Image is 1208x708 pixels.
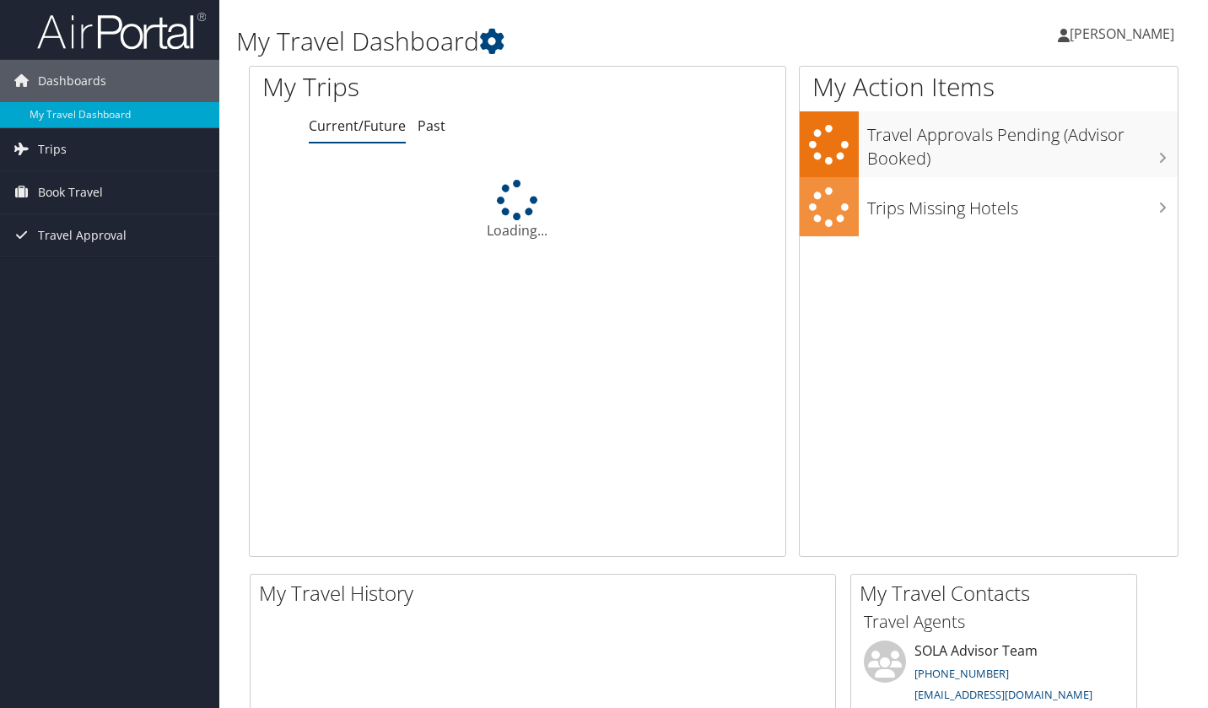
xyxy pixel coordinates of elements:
a: Current/Future [309,116,406,135]
a: [PERSON_NAME] [1058,8,1191,59]
h3: Trips Missing Hotels [867,188,1178,220]
h1: My Trips [262,69,549,105]
h2: My Travel Contacts [860,579,1136,608]
a: [EMAIL_ADDRESS][DOMAIN_NAME] [914,687,1092,702]
h2: My Travel History [259,579,835,608]
a: Trips Missing Hotels [800,177,1178,237]
h3: Travel Approvals Pending (Advisor Booked) [867,115,1178,170]
span: Travel Approval [38,214,127,257]
h1: My Travel Dashboard [236,24,873,59]
a: Past [418,116,445,135]
a: Travel Approvals Pending (Advisor Booked) [800,111,1178,176]
img: airportal-logo.png [37,11,206,51]
h1: My Action Items [800,69,1178,105]
a: [PHONE_NUMBER] [914,666,1009,681]
span: [PERSON_NAME] [1070,24,1174,43]
div: Loading... [250,180,785,241]
h3: Travel Agents [864,610,1124,634]
span: Dashboards [38,60,106,102]
span: Trips [38,128,67,170]
span: Book Travel [38,171,103,213]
